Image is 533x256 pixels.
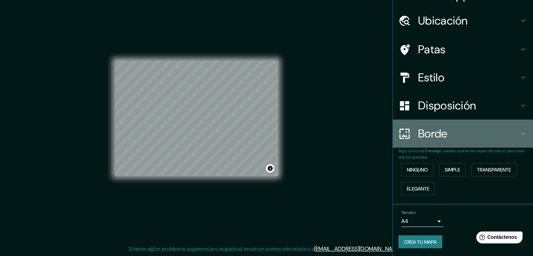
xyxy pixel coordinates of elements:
font: Patas [418,42,446,57]
font: Elegante [407,186,429,192]
font: Consejo [425,148,441,154]
font: A4 [401,217,408,225]
button: Elegante [401,182,435,195]
font: Elige un borde. [398,148,425,154]
div: Patas [393,35,533,63]
div: A4 [401,216,443,227]
div: Estilo [393,63,533,92]
button: Activar o desactivar atribución [266,164,274,173]
font: Estilo [418,70,444,85]
font: Disposición [418,98,476,113]
font: Borde [418,126,447,141]
div: Disposición [393,92,533,120]
button: Ninguno [401,163,433,176]
font: Tamaño [401,210,416,215]
div: Borde [393,120,533,148]
button: Simple [439,163,466,176]
font: Ninguno [407,167,428,173]
font: Si tiene algún problema, sugerencia o inquietud, envíe un correo electrónico a [129,245,314,252]
button: Crea tu mapa [398,235,442,249]
font: Crea tu mapa [404,239,437,245]
canvas: Mapa [115,61,278,176]
iframe: Lanzador de widgets de ayuda [471,229,525,248]
font: Simple [445,167,460,173]
div: Ubicación [393,7,533,35]
a: [EMAIL_ADDRESS][DOMAIN_NAME] [314,245,401,252]
font: Transparente [477,167,511,173]
button: Transparente [471,163,517,176]
font: : puedes opacar las capas del marco para crear efectos geniales. [398,148,525,160]
font: Ubicación [418,13,468,28]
